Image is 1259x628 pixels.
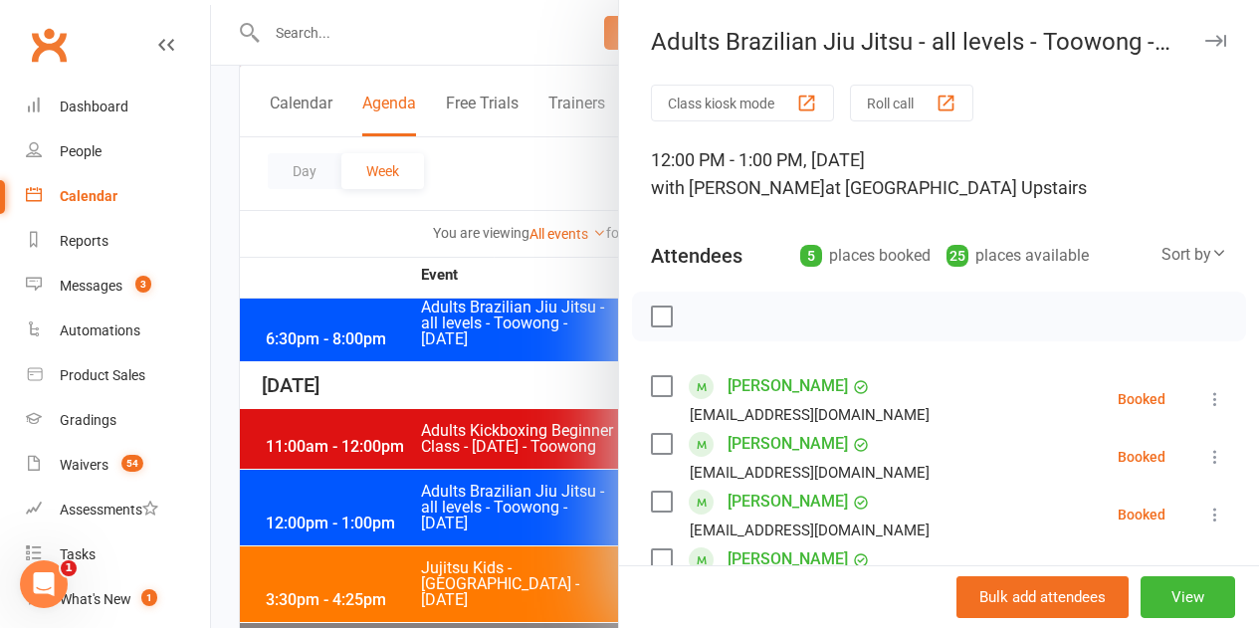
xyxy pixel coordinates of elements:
a: [PERSON_NAME] [728,428,848,460]
div: Adults Brazilian Jiu Jitsu - all levels - Toowong - [DATE] [619,28,1259,56]
div: Assessments [60,502,158,518]
a: People [26,129,210,174]
div: Booked [1118,450,1165,464]
div: places booked [800,242,931,270]
button: View [1141,576,1235,618]
button: Bulk add attendees [956,576,1129,618]
a: Dashboard [26,85,210,129]
div: Attendees [651,242,742,270]
div: [EMAIL_ADDRESS][DOMAIN_NAME] [690,460,930,486]
a: [PERSON_NAME] [728,486,848,518]
a: Tasks [26,532,210,577]
a: What's New1 [26,577,210,622]
a: Gradings [26,398,210,443]
a: Assessments [26,488,210,532]
div: [EMAIL_ADDRESS][DOMAIN_NAME] [690,402,930,428]
iframe: Intercom live chat [20,560,68,608]
span: 54 [121,455,143,472]
a: Messages 3 [26,264,210,309]
div: Calendar [60,188,117,204]
div: Sort by [1161,242,1227,268]
span: 3 [135,276,151,293]
div: Product Sales [60,367,145,383]
div: places available [946,242,1089,270]
div: Dashboard [60,99,128,114]
div: Gradings [60,412,116,428]
span: 1 [141,589,157,606]
a: [PERSON_NAME] [728,370,848,402]
span: with [PERSON_NAME] [651,177,825,198]
div: [EMAIL_ADDRESS][DOMAIN_NAME] [690,518,930,543]
a: Reports [26,219,210,264]
div: Booked [1118,508,1165,522]
div: Automations [60,322,140,338]
div: People [60,143,102,159]
a: Product Sales [26,353,210,398]
div: Reports [60,233,108,249]
a: Waivers 54 [26,443,210,488]
div: 12:00 PM - 1:00 PM, [DATE] [651,146,1227,202]
a: Clubworx [24,20,74,70]
button: Roll call [850,85,973,121]
a: Calendar [26,174,210,219]
div: 5 [800,245,822,267]
div: What's New [60,591,131,607]
button: Class kiosk mode [651,85,834,121]
a: [PERSON_NAME] [728,543,848,575]
div: 25 [946,245,968,267]
a: Automations [26,309,210,353]
div: Messages [60,278,122,294]
span: 1 [61,560,77,576]
span: at [GEOGRAPHIC_DATA] Upstairs [825,177,1087,198]
div: Waivers [60,457,108,473]
div: Tasks [60,546,96,562]
div: Booked [1118,392,1165,406]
